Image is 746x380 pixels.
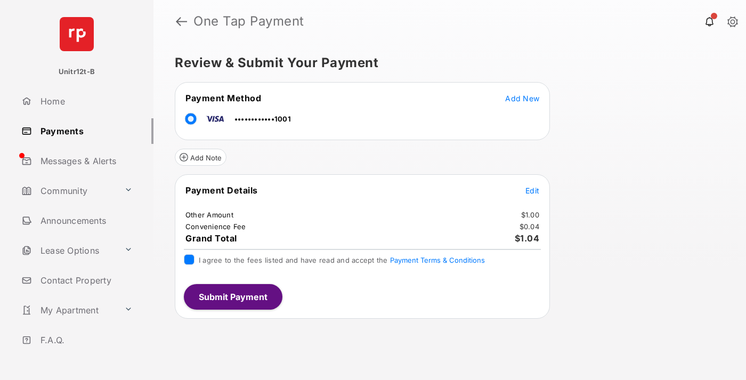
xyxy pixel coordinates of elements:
span: Payment Details [185,185,258,196]
a: My Apartment [17,297,120,323]
td: Other Amount [185,210,234,220]
button: Submit Payment [184,284,282,310]
td: Convenience Fee [185,222,247,231]
a: Payments [17,118,153,144]
span: $1.04 [515,233,540,244]
span: Edit [525,186,539,195]
strong: One Tap Payment [193,15,304,28]
h5: Review & Submit Your Payment [175,56,716,69]
a: F.A.Q. [17,327,153,353]
a: Community [17,178,120,204]
button: Add New [505,93,539,103]
span: Add New [505,94,539,103]
a: Messages & Alerts [17,148,153,174]
a: Lease Options [17,238,120,263]
span: I agree to the fees listed and have read and accept the [199,256,485,264]
td: $1.00 [521,210,540,220]
td: $0.04 [519,222,540,231]
span: Payment Method [185,93,261,103]
button: Edit [525,185,539,196]
span: ••••••••••••1001 [234,115,291,123]
p: Unitr12t-B [59,67,95,77]
button: Add Note [175,149,226,166]
img: svg+xml;base64,PHN2ZyB4bWxucz0iaHR0cDovL3d3dy53My5vcmcvMjAwMC9zdmciIHdpZHRoPSI2NCIgaGVpZ2h0PSI2NC... [60,17,94,51]
a: Announcements [17,208,153,233]
span: Grand Total [185,233,237,244]
a: Contact Property [17,268,153,293]
button: I agree to the fees listed and have read and accept the [390,256,485,264]
a: Home [17,88,153,114]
